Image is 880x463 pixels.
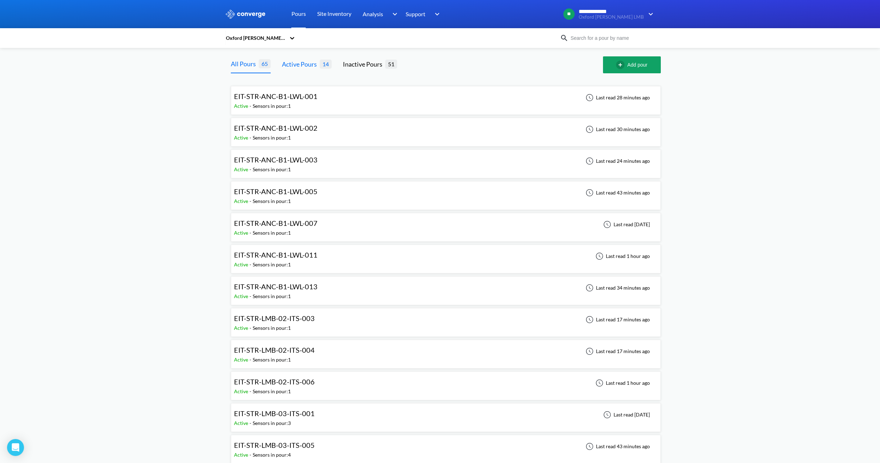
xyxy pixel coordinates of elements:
div: Last read [DATE] [599,220,652,229]
span: EIT-STR-LMB-02-ITS-004 [234,346,315,354]
span: - [250,198,253,204]
div: Sensors in pour: 3 [253,419,291,427]
span: EIT-STR-LMB-03-ITS-001 [234,409,315,418]
div: Sensors in pour: 4 [253,451,291,459]
span: - [250,103,253,109]
a: EIT-STR-LMB-02-ITS-004Active-Sensors in pour:1Last read 17 minutes ago [231,348,661,354]
div: Last read 1 hour ago [592,379,652,387]
span: EIT-STR-ANC-B1-LWL-007 [234,219,318,227]
div: Sensors in pour: 1 [253,292,291,300]
span: - [250,452,253,458]
span: Active [234,230,250,236]
span: EIT-STR-ANC-B1-LWL-002 [234,124,318,132]
span: EIT-STR-ANC-B1-LWL-011 [234,251,318,259]
span: EIT-STR-ANC-B1-LWL-005 [234,187,318,196]
div: Sensors in pour: 1 [253,324,291,332]
span: Active [234,135,250,141]
button: Add pour [603,56,661,73]
span: EIT-STR-ANC-B1-LWL-001 [234,92,318,100]
div: Inactive Pours [343,59,385,69]
a: EIT-STR-ANC-B1-LWL-001Active-Sensors in pour:1Last read 28 minutes ago [231,94,661,100]
div: Last read 28 minutes ago [582,93,652,102]
span: - [250,135,253,141]
div: Sensors in pour: 1 [253,356,291,364]
a: EIT-STR-LMB-02-ITS-003Active-Sensors in pour:1Last read 17 minutes ago [231,316,661,322]
img: logo_ewhite.svg [225,10,266,19]
div: Last read 1 hour ago [592,252,652,260]
a: EIT-STR-ANC-B1-LWL-011Active-Sensors in pour:1Last read 1 hour ago [231,253,661,259]
span: Active [234,357,250,363]
img: downArrow.svg [430,10,442,18]
a: EIT-STR-LMB-02-ITS-006Active-Sensors in pour:1Last read 1 hour ago [231,379,661,385]
span: Oxford [PERSON_NAME] LMB [579,14,644,20]
span: EIT-STR-LMB-02-ITS-003 [234,314,315,322]
div: Sensors in pour: 1 [253,134,291,142]
span: Active [234,198,250,204]
span: Active [234,166,250,172]
a: EIT-STR-ANC-B1-LWL-007Active-Sensors in pour:1Last read [DATE] [231,221,661,227]
span: - [250,293,253,299]
span: Active [234,293,250,299]
a: EIT-STR-ANC-B1-LWL-003Active-Sensors in pour:1Last read 24 minutes ago [231,158,661,163]
div: Last read [DATE] [599,410,652,419]
span: EIT-STR-LMB-02-ITS-006 [234,377,315,386]
div: Last read 43 minutes ago [582,189,652,197]
div: Last read 17 minutes ago [582,315,652,324]
span: - [250,420,253,426]
a: EIT-STR-ANC-B1-LWL-002Active-Sensors in pour:1Last read 30 minutes ago [231,126,661,132]
div: Sensors in pour: 1 [253,102,291,110]
span: Active [234,261,250,267]
div: Sensors in pour: 1 [253,388,291,395]
div: Active Pours [282,59,320,69]
span: Active [234,388,250,394]
span: - [250,166,253,172]
div: All Pours [231,59,259,69]
span: Active [234,103,250,109]
div: Last read 30 minutes ago [582,125,652,134]
img: add-circle-outline.svg [616,61,627,69]
span: - [250,230,253,236]
span: EIT-STR-LMB-03-ITS-005 [234,441,315,449]
span: Support [406,10,425,18]
div: Sensors in pour: 1 [253,229,291,237]
span: - [250,261,253,267]
span: - [250,357,253,363]
div: Last read 34 minutes ago [582,284,652,292]
img: icon-search.svg [560,34,568,42]
div: Last read 17 minutes ago [582,347,652,356]
a: EIT-STR-ANC-B1-LWL-013Active-Sensors in pour:1Last read 34 minutes ago [231,284,661,290]
span: Active [234,420,250,426]
span: - [250,325,253,331]
div: Open Intercom Messenger [7,439,24,456]
span: - [250,388,253,394]
a: EIT-STR-ANC-B1-LWL-005Active-Sensors in pour:1Last read 43 minutes ago [231,189,661,195]
span: Active [234,452,250,458]
span: 51 [385,60,397,68]
span: EIT-STR-ANC-B1-LWL-013 [234,282,318,291]
span: Active [234,325,250,331]
a: EIT-STR-LMB-03-ITS-001Active-Sensors in pour:3Last read [DATE] [231,411,661,417]
span: 65 [259,59,271,68]
div: Last read 24 minutes ago [582,157,652,165]
div: Sensors in pour: 1 [253,166,291,173]
img: downArrow.svg [388,10,399,18]
div: Sensors in pour: 1 [253,261,291,268]
div: Oxford [PERSON_NAME] LMB [225,34,286,42]
a: EIT-STR-LMB-03-ITS-005Active-Sensors in pour:4Last read 43 minutes ago [231,443,661,449]
input: Search for a pour by name [568,34,654,42]
img: downArrow.svg [644,10,655,18]
div: Sensors in pour: 1 [253,197,291,205]
div: Last read 43 minutes ago [582,442,652,451]
span: EIT-STR-ANC-B1-LWL-003 [234,155,318,164]
span: Analysis [363,10,383,18]
span: 14 [320,60,332,68]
